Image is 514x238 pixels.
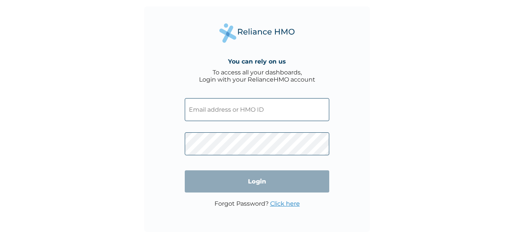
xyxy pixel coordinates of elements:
input: Login [185,170,329,193]
div: To access all your dashboards, Login with your RelianceHMO account [199,69,315,83]
img: Reliance Health's Logo [219,23,295,42]
p: Forgot Password? [214,200,300,207]
h4: You can rely on us [228,58,286,65]
a: Click here [270,200,300,207]
input: Email address or HMO ID [185,98,329,121]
